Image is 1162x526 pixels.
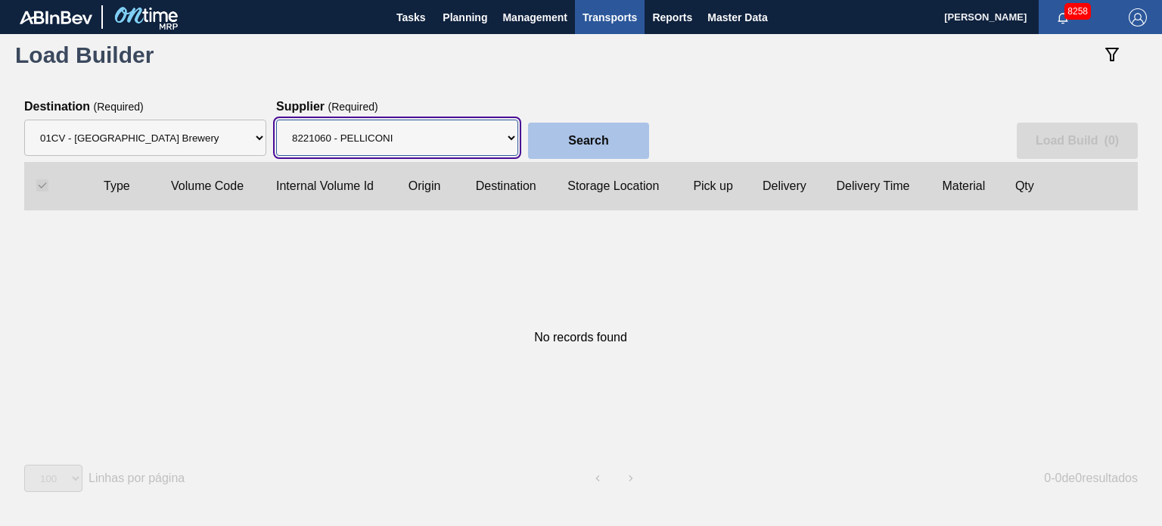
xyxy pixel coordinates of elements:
clb-text: Volume Code [171,177,244,195]
span: Transports [583,8,637,26]
span: 8258 [1064,3,1091,20]
clb-text: Delivery Time [837,177,910,195]
span: Reports [652,8,692,26]
img: Logout [1129,8,1147,26]
span: Tasks [394,8,427,26]
clb-text: Destination [476,177,536,195]
span: Management [502,8,567,26]
clb-text: Origin [409,177,441,195]
span: Planning [443,8,487,26]
clb-text: Storage Location [567,177,659,195]
clb-button: Search [528,123,649,159]
clb-text: Material [942,177,985,195]
clb-text: Pick up [693,177,732,195]
div: No records found [24,210,1137,464]
clb-text: Delivery [763,177,806,195]
clb-text: Type [104,177,130,195]
h1: Load Builder [15,46,363,64]
clb-text: Qty [1015,177,1034,195]
img: TNhmsLtSVTkK8tSr43FrP2fwEKptu5GPRR3wAAAABJRU5ErkJggg== [20,11,92,24]
clb-button: Load Build [1017,123,1138,159]
button: Notifications [1039,7,1087,28]
clb-text: Internal Volume Id [276,177,374,195]
span: Master Data [707,8,767,26]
